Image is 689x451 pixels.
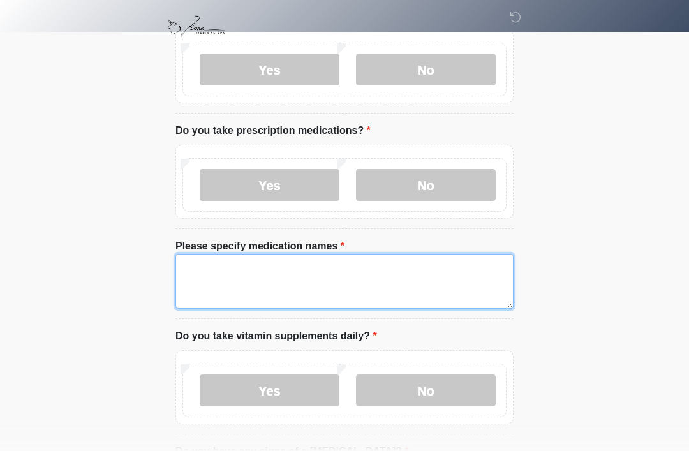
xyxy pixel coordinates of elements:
[200,375,339,407] label: Yes
[175,124,371,139] label: Do you take prescription medications?
[175,239,344,255] label: Please specify medication names
[356,170,496,202] label: No
[163,10,230,47] img: Viona Medical Spa Logo
[356,375,496,407] label: No
[356,54,496,86] label: No
[175,329,377,344] label: Do you take vitamin supplements daily?
[200,54,339,86] label: Yes
[200,170,339,202] label: Yes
